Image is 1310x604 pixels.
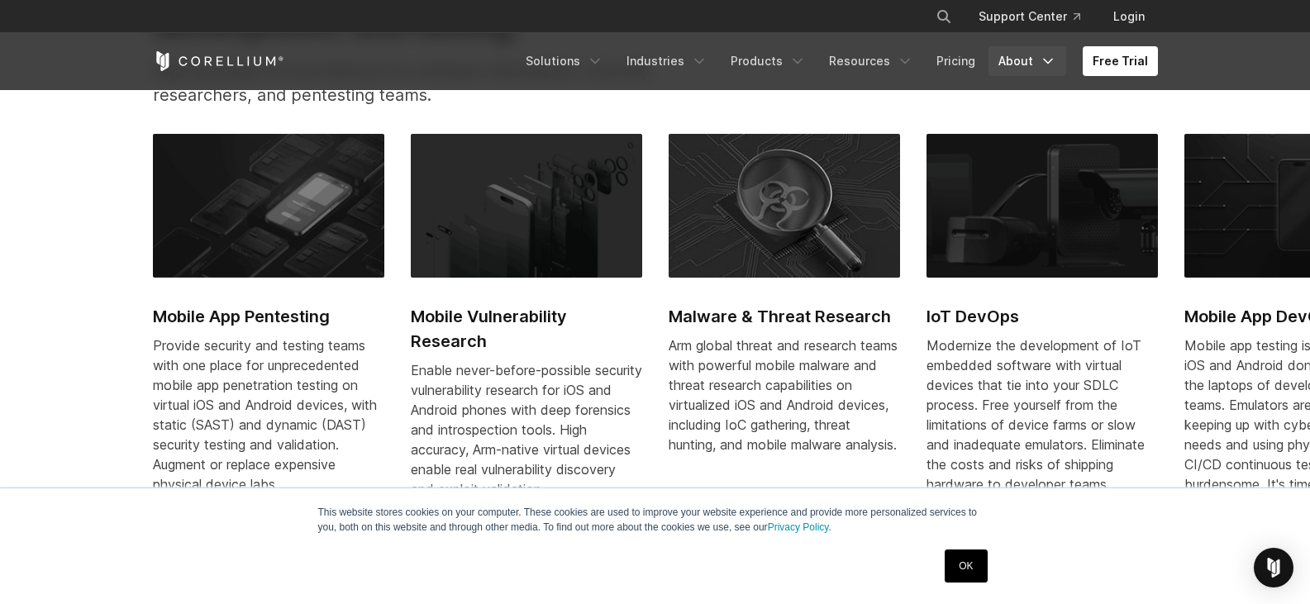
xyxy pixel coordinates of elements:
[927,46,985,76] a: Pricing
[916,2,1158,31] div: Navigation Menu
[927,304,1158,329] h2: IoT DevOps
[669,335,900,454] div: Arm global threat and research teams with powerful mobile malware and threat research capabilitie...
[721,46,816,76] a: Products
[988,46,1066,76] a: About
[965,2,1093,31] a: Support Center
[1254,548,1293,587] div: Open Intercom Messenger
[411,304,642,354] h2: Mobile Vulnerability Research
[153,134,384,514] a: Mobile App Pentesting Mobile App Pentesting Provide security and testing teams with one place for...
[927,134,1158,278] img: IoT DevOps
[1083,46,1158,76] a: Free Trial
[945,549,987,583] a: OK
[617,46,717,76] a: Industries
[411,134,642,278] img: Mobile Vulnerability Research
[1100,2,1158,31] a: Login
[411,360,642,499] div: Enable never-before-possible security vulnerability research for iOS and Android phones with deep...
[669,134,900,474] a: Malware & Threat Research Malware & Threat Research Arm global threat and research teams with pow...
[153,51,284,71] a: Corellium Home
[153,134,384,278] img: Mobile App Pentesting
[516,46,1158,76] div: Navigation Menu
[927,335,1158,494] div: Modernize the development of IoT embedded software with virtual devices that tie into your SDLC p...
[819,46,923,76] a: Resources
[927,134,1158,514] a: IoT DevOps IoT DevOps Modernize the development of IoT embedded software with virtual devices tha...
[768,521,831,533] a: Privacy Policy.
[411,134,642,519] a: Mobile Vulnerability Research Mobile Vulnerability Research Enable never-before-possible security...
[669,304,900,329] h2: Malware & Threat Research
[153,335,384,494] div: Provide security and testing teams with one place for unprecedented mobile app penetration testin...
[929,2,959,31] button: Search
[516,46,613,76] a: Solutions
[153,304,384,329] h2: Mobile App Pentesting
[669,134,900,278] img: Malware & Threat Research
[318,505,993,535] p: This website stores cookies on your computer. These cookies are used to improve your website expe...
